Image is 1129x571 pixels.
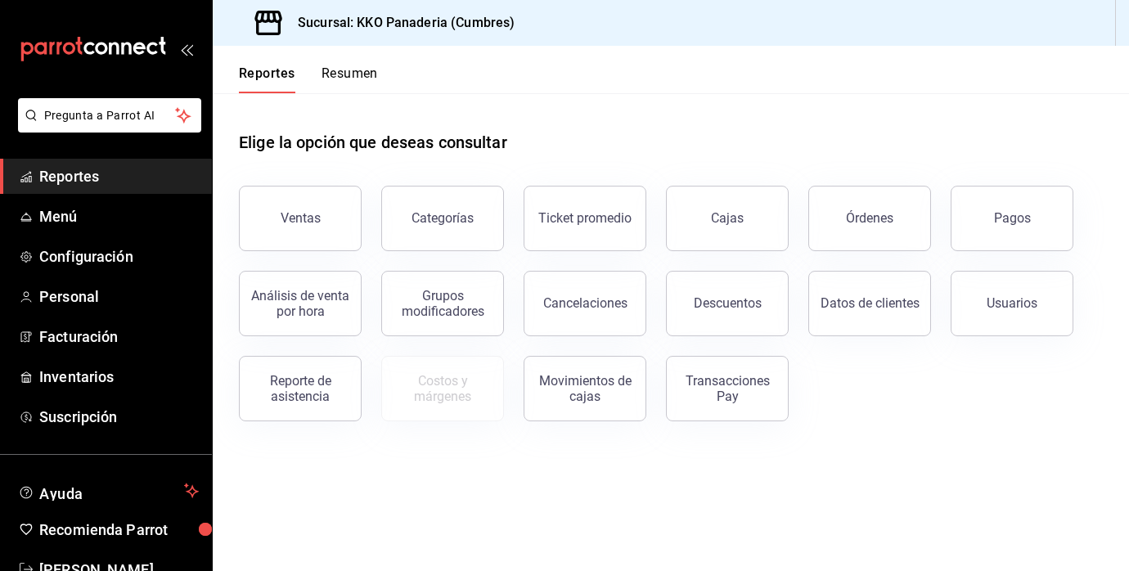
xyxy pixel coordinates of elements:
[239,65,295,93] button: Reportes
[381,271,504,336] button: Grupos modificadores
[677,373,778,404] div: Transacciones Pay
[412,210,474,226] div: Categorías
[951,186,1073,251] button: Pagos
[39,285,199,308] span: Personal
[250,288,351,319] div: Análisis de venta por hora
[322,65,378,93] button: Resumen
[694,295,762,311] div: Descuentos
[180,43,193,56] button: open_drawer_menu
[524,356,646,421] button: Movimientos de cajas
[239,186,362,251] button: Ventas
[239,271,362,336] button: Análisis de venta por hora
[39,165,199,187] span: Reportes
[381,186,504,251] button: Categorías
[524,186,646,251] button: Ticket promedio
[994,210,1031,226] div: Pagos
[239,356,362,421] button: Reporte de asistencia
[951,271,1073,336] button: Usuarios
[987,295,1037,311] div: Usuarios
[666,271,789,336] button: Descuentos
[281,210,321,226] div: Ventas
[39,366,199,388] span: Inventarios
[39,481,178,501] span: Ayuda
[381,356,504,421] button: Contrata inventarios para ver este reporte
[821,295,920,311] div: Datos de clientes
[285,13,515,33] h3: Sucursal: KKO Panaderia (Cumbres)
[11,119,201,136] a: Pregunta a Parrot AI
[39,326,199,348] span: Facturación
[239,65,378,93] div: navigation tabs
[39,406,199,428] span: Suscripción
[543,295,627,311] div: Cancelaciones
[711,210,744,226] div: Cajas
[666,186,789,251] button: Cajas
[392,288,493,319] div: Grupos modificadores
[666,356,789,421] button: Transacciones Pay
[18,98,201,133] button: Pregunta a Parrot AI
[39,205,199,227] span: Menú
[392,373,493,404] div: Costos y márgenes
[250,373,351,404] div: Reporte de asistencia
[534,373,636,404] div: Movimientos de cajas
[39,519,199,541] span: Recomienda Parrot
[808,271,931,336] button: Datos de clientes
[808,186,931,251] button: Órdenes
[846,210,893,226] div: Órdenes
[538,210,632,226] div: Ticket promedio
[39,245,199,268] span: Configuración
[239,130,507,155] h1: Elige la opción que deseas consultar
[524,271,646,336] button: Cancelaciones
[44,107,176,124] span: Pregunta a Parrot AI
